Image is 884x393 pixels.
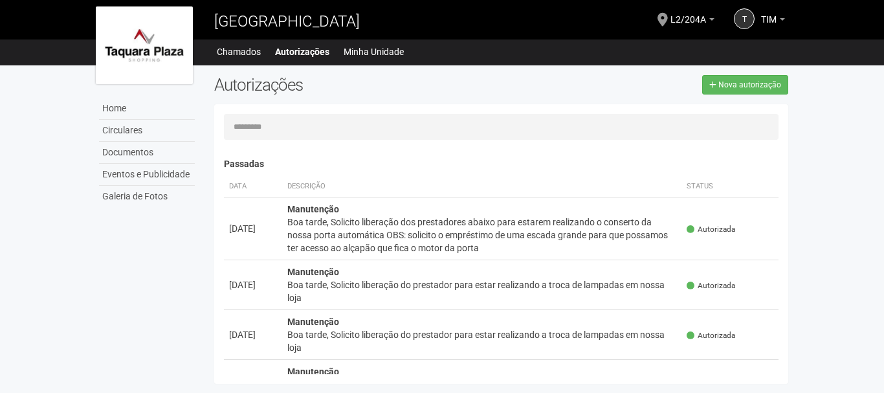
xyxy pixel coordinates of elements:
[287,267,339,277] strong: Manutenção
[687,330,735,341] span: Autorizada
[761,2,777,25] span: TIM
[287,204,339,214] strong: Manutenção
[217,43,261,61] a: Chamados
[99,98,195,120] a: Home
[287,216,676,254] div: Boa tarde, Solicito liberação dos prestadores abaixo para estarem realizando o conserto da nossa ...
[687,280,735,291] span: Autorizada
[287,278,676,304] div: Boa tarde, Solicito liberação do prestador para estar realizando a troca de lampadas em nossa loja
[287,317,339,327] strong: Manutenção
[287,328,676,354] div: Boa tarde, Solicito liberação do prestador para estar realizando a troca de lampadas em nossa loja
[734,8,755,29] a: T
[229,222,277,235] div: [DATE]
[99,120,195,142] a: Circulares
[224,176,282,197] th: Data
[344,43,404,61] a: Minha Unidade
[702,75,788,95] a: Nova autorização
[287,366,339,377] strong: Manutenção
[229,278,277,291] div: [DATE]
[214,75,491,95] h2: Autorizações
[224,159,779,169] h4: Passadas
[214,12,360,30] span: [GEOGRAPHIC_DATA]
[99,164,195,186] a: Eventos e Publicidade
[99,142,195,164] a: Documentos
[96,6,193,84] img: logo.jpg
[229,328,277,341] div: [DATE]
[670,16,714,27] a: L2/204A
[718,80,781,89] span: Nova autorização
[670,2,706,25] span: L2/204A
[761,16,785,27] a: TIM
[282,176,681,197] th: Descrição
[99,186,195,207] a: Galeria de Fotos
[681,176,779,197] th: Status
[687,224,735,235] span: Autorizada
[275,43,329,61] a: Autorizações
